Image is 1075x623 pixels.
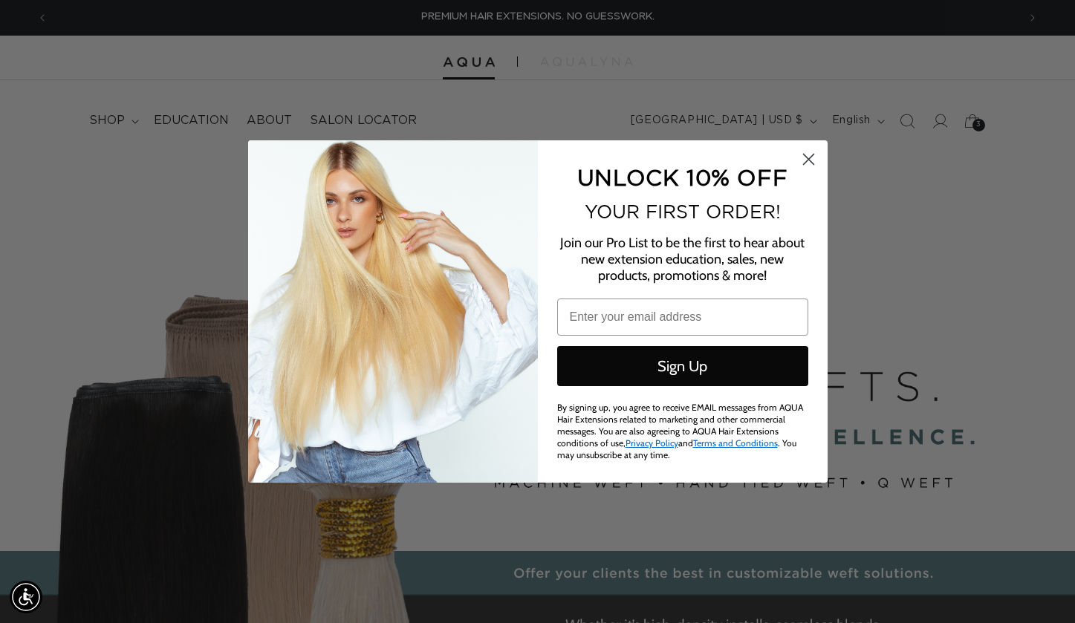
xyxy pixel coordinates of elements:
button: Close dialog [796,146,822,172]
div: Accessibility Menu [10,581,42,613]
a: Terms and Conditions [693,437,778,449]
span: UNLOCK 10% OFF [577,165,787,189]
span: Join our Pro List to be the first to hear about new extension education, sales, new products, pro... [560,235,805,284]
input: Enter your email address [557,299,808,336]
span: By signing up, you agree to receive EMAIL messages from AQUA Hair Extensions related to marketing... [557,402,803,460]
a: Privacy Policy [626,437,678,449]
iframe: Chat Widget [1001,552,1075,623]
img: daab8b0d-f573-4e8c-a4d0-05ad8d765127.png [248,140,538,483]
button: Sign Up [557,346,808,386]
span: YOUR FIRST ORDER! [585,201,781,222]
